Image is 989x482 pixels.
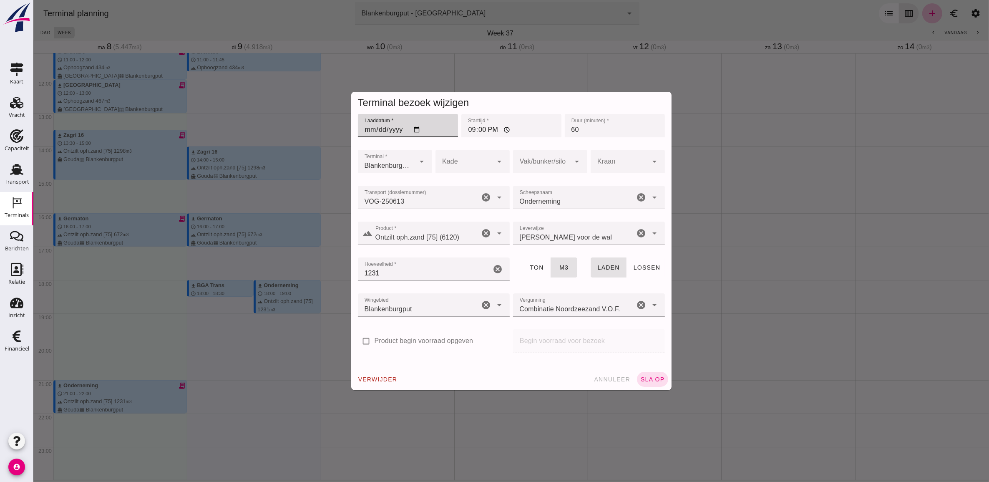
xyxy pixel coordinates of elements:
i: Open [617,192,627,202]
i: Wis Vergunning [603,300,613,310]
button: lossen [593,257,634,278]
div: Capaciteit [5,146,29,151]
div: Berichten [5,246,29,251]
span: laden [564,264,586,271]
div: Financieel [5,346,29,351]
i: arrow_drop_down [461,156,471,167]
span: Blankenburgput [331,304,379,314]
label: Product begin voorraad opgeven [341,336,440,346]
span: verwijder [325,376,364,383]
span: Terminal bezoek wijzigen [325,97,436,108]
button: laden [557,257,593,278]
i: Wis Product * [448,228,458,238]
i: arrow_drop_down [384,156,394,167]
div: Inzicht [8,313,25,318]
button: sla op [604,372,635,387]
span: [PERSON_NAME] voor de wal [486,232,579,242]
button: annuleer [557,372,600,387]
i: account_circle [8,459,25,475]
span: sla op [607,376,632,383]
i: Wis Scheepsnaam [603,192,613,202]
div: Kaart [10,79,23,84]
i: Open [617,300,627,310]
i: landscape [330,228,340,238]
i: arrow_drop_down [539,156,549,167]
i: Wis Hoeveelheid * [460,264,470,274]
i: Open [461,192,471,202]
i: arrow_drop_down [461,300,471,310]
span: m3 [526,264,535,271]
span: ton [496,264,510,271]
span: annuleer [560,376,597,383]
div: Terminals [5,212,29,218]
div: Transport [5,179,29,184]
div: Vracht [9,112,25,118]
i: Wis Transport (dossiernummer) [448,192,458,202]
div: Relatie [8,279,25,285]
span: lossen [600,264,627,271]
i: Wis Wingebied [448,300,458,310]
img: logo-small.a267ee39.svg [2,2,32,33]
i: arrow_drop_down [617,228,627,238]
button: ton [489,257,517,278]
i: Wis Leverwijze [603,228,613,238]
button: verwijder [321,372,367,387]
button: m3 [517,257,544,278]
i: arrow_drop_down [617,156,627,167]
i: Open [461,228,471,238]
span: Blankenburgput - [GEOGRAPHIC_DATA] [331,161,380,171]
